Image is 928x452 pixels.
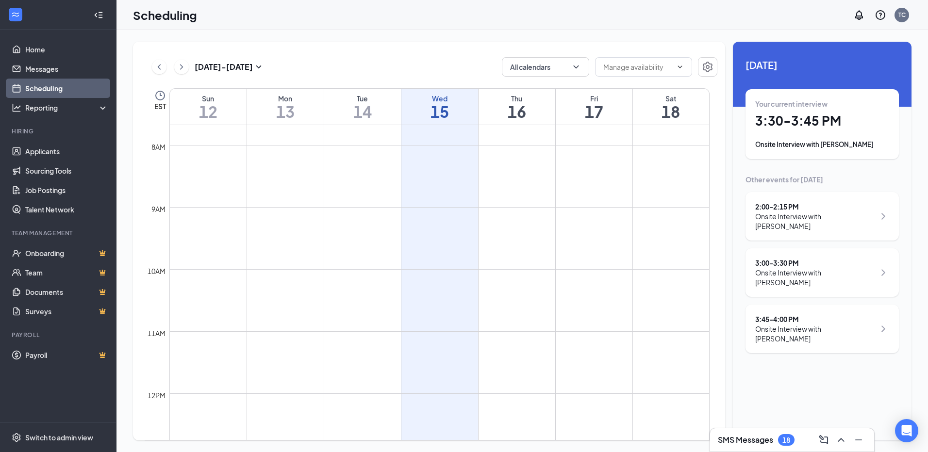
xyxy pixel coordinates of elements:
[94,10,103,20] svg: Collapse
[12,331,106,339] div: Payroll
[152,60,166,74] button: ChevronLeft
[25,243,108,263] a: OnboardingCrown
[170,94,247,103] div: Sun
[878,267,889,278] svg: ChevronRight
[154,61,164,73] svg: ChevronLeft
[11,10,20,19] svg: WorkstreamLogo
[170,103,247,120] h1: 12
[571,62,581,72] svg: ChevronDown
[479,103,555,120] h1: 16
[25,302,108,321] a: SurveysCrown
[149,204,167,214] div: 9am
[146,390,167,401] div: 12pm
[746,175,899,184] div: Other events for [DATE]
[746,57,899,72] span: [DATE]
[401,103,478,120] h1: 15
[833,432,849,448] button: ChevronUp
[755,113,889,129] h1: 3:30 - 3:45 PM
[146,328,167,339] div: 11am
[755,140,889,149] div: Onsite Interview with [PERSON_NAME]
[146,266,167,276] div: 10am
[149,142,167,152] div: 8am
[633,89,710,125] a: October 18, 2025
[755,202,875,211] div: 2:00 - 2:15 PM
[174,60,189,74] button: ChevronRight
[702,61,713,73] svg: Settings
[154,90,166,101] svg: Clock
[835,434,847,446] svg: ChevronUp
[633,94,710,103] div: Sat
[755,211,875,231] div: Onsite Interview with [PERSON_NAME]
[502,57,589,77] button: All calendarsChevronDown
[12,127,106,135] div: Hiring
[25,103,109,113] div: Reporting
[676,63,684,71] svg: ChevronDown
[853,9,865,21] svg: Notifications
[898,11,906,19] div: TC
[25,200,108,219] a: Talent Network
[133,7,197,23] h1: Scheduling
[12,433,21,442] svg: Settings
[195,62,253,72] h3: [DATE] - [DATE]
[401,89,478,125] a: October 15, 2025
[853,434,864,446] svg: Minimize
[324,89,401,125] a: October 14, 2025
[25,345,108,365] a: PayrollCrown
[25,180,108,200] a: Job Postings
[25,142,108,161] a: Applicants
[556,103,632,120] h1: 17
[25,263,108,282] a: TeamCrown
[878,323,889,335] svg: ChevronRight
[154,101,166,111] span: EST
[755,314,875,324] div: 3:45 - 4:00 PM
[401,94,478,103] div: Wed
[479,89,555,125] a: October 16, 2025
[875,9,886,21] svg: QuestionInfo
[556,89,632,125] a: October 17, 2025
[25,59,108,79] a: Messages
[247,94,324,103] div: Mon
[782,436,790,444] div: 18
[12,229,106,237] div: Team Management
[25,79,108,98] a: Scheduling
[247,103,324,120] h1: 13
[603,62,672,72] input: Manage availability
[755,268,875,287] div: Onsite Interview with [PERSON_NAME]
[556,94,632,103] div: Fri
[177,61,186,73] svg: ChevronRight
[25,161,108,180] a: Sourcing Tools
[170,89,247,125] a: October 12, 2025
[698,57,717,77] button: Settings
[851,432,866,448] button: Minimize
[755,99,889,109] div: Your current interview
[253,61,265,73] svg: SmallChevronDown
[818,434,829,446] svg: ComposeMessage
[878,210,889,222] svg: ChevronRight
[25,282,108,302] a: DocumentsCrown
[324,103,401,120] h1: 14
[755,258,875,268] div: 3:00 - 3:30 PM
[479,94,555,103] div: Thu
[25,40,108,59] a: Home
[12,103,21,113] svg: Analysis
[895,419,918,442] div: Open Intercom Messenger
[718,435,773,445] h3: SMS Messages
[633,103,710,120] h1: 18
[25,433,93,442] div: Switch to admin view
[247,89,324,125] a: October 13, 2025
[816,432,831,448] button: ComposeMessage
[324,94,401,103] div: Tue
[755,324,875,343] div: Onsite Interview with [PERSON_NAME]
